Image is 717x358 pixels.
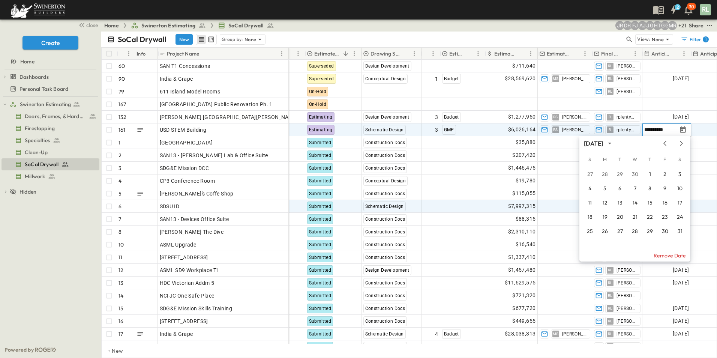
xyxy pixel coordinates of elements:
span: ASML Upgrade [160,241,196,248]
a: SoCal Drywall [218,22,274,29]
span: Budget [444,76,459,81]
p: Estimate Amount [494,50,516,57]
button: 30 [628,168,642,181]
button: 2 [666,3,681,17]
button: Menu [124,49,133,58]
p: 60 [118,62,125,70]
h6: 2 [676,4,679,10]
span: SDG&E Mission Skills Training [160,305,232,312]
a: Home [104,22,119,29]
button: Previous month [660,140,669,146]
button: Sort [201,50,209,58]
button: 18 [583,211,597,224]
button: Tracking Date Menu [678,125,687,134]
button: Menu [526,49,535,58]
a: Clean-Up [1,147,98,158]
button: 15 [643,196,657,210]
button: 30 [658,225,672,238]
span: [GEOGRAPHIC_DATA] Public Renovation Ph. 1 [160,101,273,108]
span: $7,997,315 [508,202,536,211]
span: Budget [444,331,459,337]
span: India & Grape [160,75,193,83]
span: Construction Docs [365,306,405,311]
span: $6,026,164 [508,125,536,134]
span: Friday [658,152,672,167]
span: Swinerton Estimating [141,22,195,29]
button: Menu [679,49,688,58]
span: RL [608,334,612,334]
div: Jorge Garcia (jorgarcia@swinerton.com) [645,21,654,30]
div: # [117,48,135,60]
p: Anticipated Start [651,50,670,57]
p: Estimate Lead [547,50,571,57]
p: 30 [689,4,694,10]
p: Project Name [167,50,199,57]
button: Menu [474,49,483,58]
span: Conceptual Design [365,76,406,81]
a: Swinerton Estimating [131,22,206,29]
p: Estimate Type [449,50,464,57]
span: Construction Docs [365,319,405,324]
span: NCFJC One Safe Place [160,292,214,299]
span: Saturday [673,152,687,167]
button: Menu [580,49,589,58]
span: $118,525 [512,342,535,351]
button: test [705,21,714,30]
span: Submitted [309,331,331,337]
span: Dashboards [19,73,49,81]
span: Sunday [583,152,597,167]
span: [DATE] [673,342,689,351]
span: 4 [435,330,438,338]
span: Wednesday [628,152,642,167]
button: 4 [583,182,597,196]
span: [DATE] [673,278,689,287]
button: Sort [622,50,631,58]
button: Menu [410,49,419,58]
p: 2 [118,152,121,159]
div: Meghana Raj (meghana.raj@swinerton.com) [668,21,677,30]
a: Swinerton Estimating [10,99,98,110]
span: Estimating [309,114,333,120]
a: Specialties [1,135,98,146]
span: Submitted [309,153,331,158]
p: 14 [118,292,123,299]
span: $721,320 [512,291,535,300]
span: [STREET_ADDRESS] [160,317,208,325]
span: Submitted [309,293,331,298]
span: $115,055 [512,189,535,198]
button: 6 [613,182,627,196]
button: Sort [671,50,679,58]
button: 14 [628,196,642,210]
button: 17 [673,196,687,210]
span: On-Hold [309,102,327,107]
button: 13 [613,196,627,210]
span: Hidden [19,188,36,196]
button: Remove Date [579,250,690,262]
span: [PERSON_NAME] [616,267,637,273]
span: $88,315 [516,215,536,223]
img: 6c363589ada0b36f064d841b69d3a419a338230e66bb0a533688fa5cc3e9e735.png [9,2,67,18]
div: Swinerton Estimatingtest [1,98,99,110]
span: [PERSON_NAME] [GEOGRAPHIC_DATA][PERSON_NAME] [160,113,298,121]
span: $16,540 [516,240,536,249]
div: Millworktest [1,170,99,182]
p: 16 [118,317,123,325]
span: 611 Island Model Rooms [160,88,220,95]
span: [PERSON_NAME] [616,280,637,286]
button: 10 [673,182,687,196]
div: Haaris Tahmas (haaris.tahmas@swinerton.com) [653,21,662,30]
div: Firestoppingtest [1,122,99,134]
button: 21 [628,211,642,224]
a: Millwork [1,171,98,182]
span: $1,457,480 [508,266,536,274]
span: Construction Docs [365,293,405,298]
a: Doors, Frames, & Hardware [1,111,98,122]
span: Specialties [25,137,50,144]
button: 19 [598,211,612,224]
div: table view [196,34,217,45]
a: SoCal Drywall [1,159,98,170]
button: Menu [277,49,286,58]
span: $28,038,313 [505,329,535,338]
